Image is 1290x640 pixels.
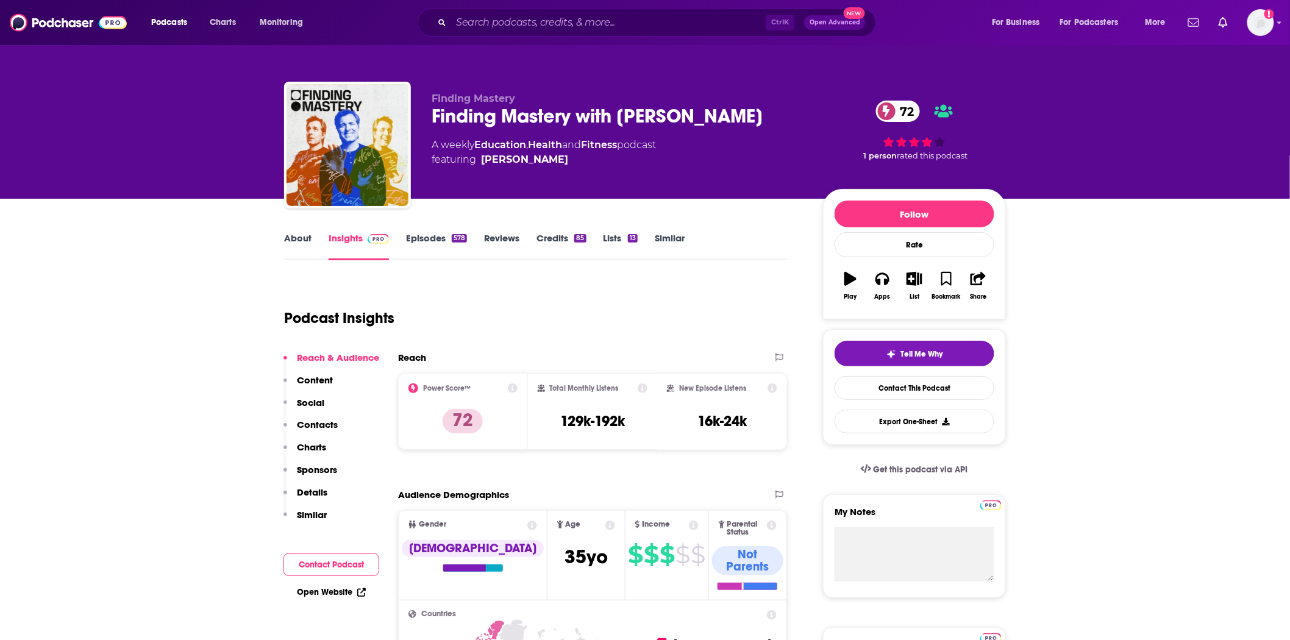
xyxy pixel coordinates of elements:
span: Logged in as hmill [1247,9,1274,36]
a: Michael Gervais [481,152,568,167]
span: For Business [992,14,1040,31]
button: Sponsors [283,464,337,486]
h1: Podcast Insights [284,309,394,327]
a: Health [528,139,562,151]
label: My Notes [835,506,994,527]
a: InsightsPodchaser Pro [329,232,389,260]
button: open menu [143,13,203,32]
h2: New Episode Listens [679,384,746,393]
p: Details [297,486,327,498]
a: Pro website [980,499,1002,510]
p: Content [297,374,333,386]
span: Get this podcast via API [874,464,968,475]
p: Charts [297,441,326,453]
button: Bookmark [930,264,962,308]
img: User Profile [1247,9,1274,36]
button: Export One-Sheet [835,410,994,433]
div: Rate [835,232,994,257]
span: Countries [421,610,456,618]
div: 578 [452,234,467,243]
button: Apps [866,264,898,308]
span: New [844,7,866,19]
div: Apps [875,293,891,300]
span: Charts [210,14,236,31]
img: Finding Mastery with Dr. Michael Gervais [287,84,408,206]
button: Share [963,264,994,308]
button: Contact Podcast [283,553,379,576]
span: 35 yo [565,545,608,569]
span: Finding Mastery [432,93,515,104]
div: Share [970,293,986,300]
a: Show notifications dropdown [1183,12,1204,33]
a: Open Website [297,587,366,597]
span: Open Advanced [810,20,860,26]
img: Podchaser Pro [980,500,1002,510]
h3: 129k-192k [560,412,625,430]
a: Credits85 [536,232,586,260]
span: For Podcasters [1060,14,1119,31]
span: 72 [888,101,921,122]
img: Podchaser - Follow, Share and Rate Podcasts [10,11,127,34]
p: Sponsors [297,464,337,475]
span: Ctrl K [766,15,794,30]
a: Contact This Podcast [835,376,994,400]
div: [DEMOGRAPHIC_DATA] [402,540,544,557]
div: Search podcasts, credits, & more... [429,9,888,37]
button: Play [835,264,866,308]
img: tell me why sparkle [886,349,896,359]
button: Charts [283,441,326,464]
span: Podcasts [151,14,187,31]
p: Similar [297,509,327,521]
button: List [899,264,930,308]
button: Follow [835,201,994,227]
span: $ [644,545,659,564]
button: Similar [283,509,327,532]
span: Gender [419,521,446,528]
span: Age [566,521,581,528]
button: Details [283,486,327,509]
span: $ [676,545,690,564]
span: Parental Status [727,521,765,536]
div: Bookmark [932,293,961,300]
button: open menu [251,13,319,32]
button: Contacts [283,419,338,441]
span: 1 person [863,151,897,160]
a: Reviews [484,232,519,260]
h2: Audience Demographics [398,489,509,500]
span: Tell Me Why [901,349,943,359]
button: Open AdvancedNew [804,15,866,30]
span: $ [691,545,705,564]
p: Reach & Audience [297,352,379,363]
div: 85 [574,234,586,243]
a: Show notifications dropdown [1214,12,1233,33]
span: featuring [432,152,656,167]
p: Social [297,397,324,408]
p: 72 [443,409,483,433]
div: 72 1 personrated this podcast [823,93,1006,168]
div: A weekly podcast [432,138,656,167]
span: $ [629,545,643,564]
a: Fitness [581,139,617,151]
span: Monitoring [260,14,303,31]
svg: Add a profile image [1264,9,1274,19]
span: $ [660,545,675,564]
input: Search podcasts, credits, & more... [451,13,766,32]
p: Contacts [297,419,338,430]
div: Not Parents [712,546,783,575]
div: List [910,293,919,300]
h2: Total Monthly Listens [550,384,619,393]
a: 72 [876,101,921,122]
a: Episodes578 [406,232,467,260]
button: Show profile menu [1247,9,1274,36]
button: Reach & Audience [283,352,379,374]
h3: 16k-24k [697,412,747,430]
button: tell me why sparkleTell Me Why [835,341,994,366]
h2: Reach [398,352,426,363]
button: Content [283,374,333,397]
span: , [526,139,528,151]
button: open menu [1136,13,1181,32]
a: Get this podcast via API [851,455,978,485]
a: Lists13 [604,232,638,260]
